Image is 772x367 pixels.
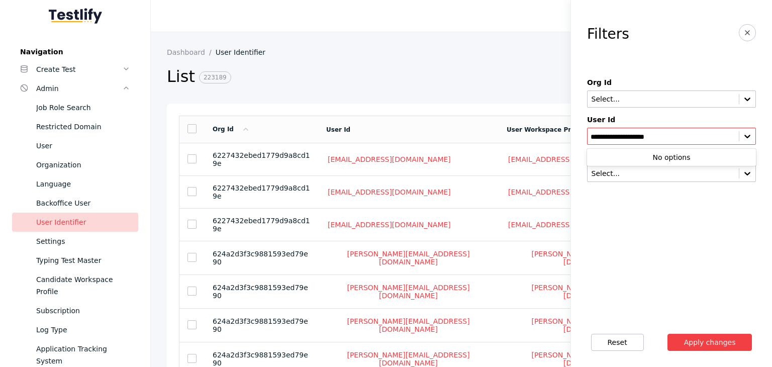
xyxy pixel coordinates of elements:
a: [PERSON_NAME][EMAIL_ADDRESS][DOMAIN_NAME] [326,283,491,300]
a: [EMAIL_ADDRESS][DOMAIN_NAME] [326,188,452,197]
a: [EMAIL_ADDRESS][DOMAIN_NAME] [326,155,452,164]
a: [PERSON_NAME][EMAIL_ADDRESS][DOMAIN_NAME] [507,283,679,300]
div: Log Type [36,324,130,336]
div: Language [36,178,130,190]
h3: Filters [587,26,629,42]
a: Organization [12,155,138,174]
a: Log Type [12,320,138,339]
label: Navigation [12,48,138,56]
label: Org Id [587,78,756,86]
a: User [12,136,138,155]
span: 223189 [199,71,231,83]
a: User Identifier [216,48,273,56]
span: 624a2d3f3c9881593ed79e90 [213,250,308,266]
a: Typing Test Master [12,251,138,270]
span: 6227432ebed1779d9a8cd19e [213,184,310,200]
div: Restricted Domain [36,121,130,133]
a: Job Role Search [12,98,138,117]
label: User Id [587,116,756,124]
div: Organization [36,159,130,171]
div: No options [587,150,756,164]
a: User Workspace Profile Id [507,126,595,133]
div: Admin [36,82,122,95]
h2: List [167,66,693,87]
div: Backoffice User [36,197,130,209]
div: Typing Test Master [36,254,130,266]
a: [EMAIL_ADDRESS][DOMAIN_NAME] [507,155,633,164]
a: User Id [326,126,350,133]
a: [PERSON_NAME][EMAIL_ADDRESS][DOMAIN_NAME] [507,249,679,266]
a: [PERSON_NAME][EMAIL_ADDRESS][DOMAIN_NAME] [326,317,491,334]
a: [PERSON_NAME][EMAIL_ADDRESS][DOMAIN_NAME] [507,317,679,334]
a: Restricted Domain [12,117,138,136]
span: 6227432ebed1779d9a8cd19e [213,217,310,233]
button: Reset [591,334,644,351]
a: Backoffice User [12,194,138,213]
a: Candidate Workspace Profile [12,270,138,301]
button: Apply changes [667,334,752,351]
a: Settings [12,232,138,251]
a: [PERSON_NAME][EMAIL_ADDRESS][DOMAIN_NAME] [326,249,491,266]
a: Dashboard [167,48,216,56]
div: User [36,140,130,152]
a: [EMAIL_ADDRESS][DOMAIN_NAME] [326,220,452,229]
div: Settings [36,235,130,247]
a: Subscription [12,301,138,320]
span: 6227432ebed1779d9a8cd19e [213,151,310,167]
a: Language [12,174,138,194]
span: 624a2d3f3c9881593ed79e90 [213,284,308,300]
a: [EMAIL_ADDRESS][DOMAIN_NAME] [507,188,633,197]
a: User Identifier [12,213,138,232]
div: Application Tracking System [36,343,130,367]
div: Job Role Search [36,102,130,114]
a: [EMAIL_ADDRESS][DOMAIN_NAME] [507,220,633,229]
a: Org Id [213,126,250,133]
img: Testlify - Backoffice [49,8,102,24]
div: Create Test [36,63,122,75]
div: User Identifier [36,216,130,228]
div: Subscription [36,305,130,317]
span: 624a2d3f3c9881593ed79e90 [213,351,308,367]
span: 624a2d3f3c9881593ed79e90 [213,317,308,333]
div: Candidate Workspace Profile [36,273,130,298]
